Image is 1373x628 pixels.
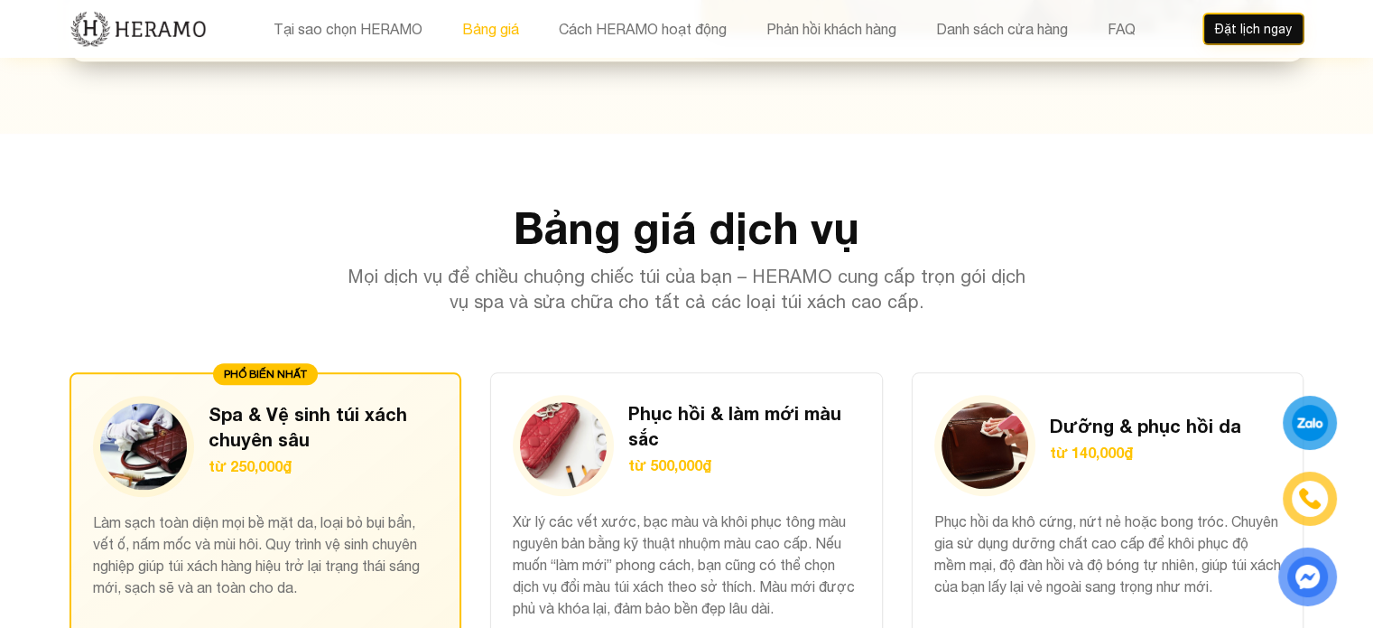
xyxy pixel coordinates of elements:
[1298,487,1322,511] img: phone-icon
[70,10,208,48] img: new-logo.3f60348b.png
[761,17,902,41] button: Phản hồi khách hàng
[1202,13,1304,45] button: Đặt lịch ngay
[513,511,860,619] p: Xử lý các vết xước, bạc màu và khôi phục tông màu nguyên bản bằng kỹ thuật nhuộm màu cao cấp. Nếu...
[1050,442,1241,464] p: từ 140,000₫
[213,363,318,385] div: PHỔ BIẾN NHẤT
[628,455,860,476] p: từ 500,000₫
[1050,413,1241,438] h3: Dưỡng & phục hồi da
[934,511,1282,619] p: Phục hồi da khô cứng, nứt nẻ hoặc bong tróc. Chuyên gia sử dụng dưỡng chất cao cấp để khôi phục đ...
[70,206,1304,249] h2: Bảng giá dịch vụ
[209,455,439,477] p: từ 250,000₫
[100,403,187,490] img: Spa & Vệ sinh túi xách chuyên sâu
[553,17,732,41] button: Cách HERAMO hoạt động
[942,402,1028,489] img: Dưỡng & phục hồi da
[340,264,1034,314] p: Mọi dịch vụ để chiều chuộng chiếc túi của bạn – HERAMO cung cấp trọn gói dịch vụ spa và sửa chữa ...
[457,17,524,41] button: Bảng giá
[628,400,860,451] h3: Phục hồi & làm mới màu sắc
[93,511,439,618] p: Làm sạch toàn diện mọi bề mặt da, loại bỏ bụi bẩn, vết ố, nấm mốc và mùi hôi. Quy trình vệ sinh c...
[1285,474,1334,523] a: phone-icon
[268,17,428,41] button: Tại sao chọn HERAMO
[520,402,607,489] img: Phục hồi & làm mới màu sắc
[209,401,439,452] h3: Spa & Vệ sinh túi xách chuyên sâu
[1102,17,1141,41] button: FAQ
[931,17,1073,41] button: Danh sách cửa hàng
